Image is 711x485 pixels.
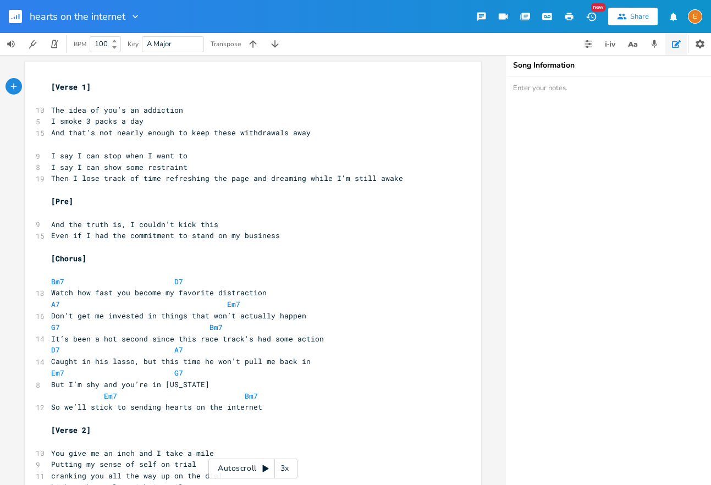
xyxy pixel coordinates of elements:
[580,7,602,26] button: New
[174,345,183,355] span: A7
[74,41,86,47] div: BPM
[210,322,223,332] span: Bm7
[147,39,172,49] span: A Major
[51,299,60,309] span: A7
[51,162,188,172] span: I say I can show some restraint
[51,356,311,366] span: Caught in his lasso, but this time he won’t pull me back in
[174,277,183,286] span: D7
[104,391,117,401] span: Em7
[688,4,702,29] button: E
[51,277,64,286] span: Bm7
[245,391,258,401] span: Bm7
[128,41,139,47] div: Key
[51,253,86,263] span: [Chorus]
[51,82,91,92] span: [Verse 1]
[30,12,125,21] span: hearts on the internet
[51,402,262,412] span: So we’ll stick to sending hearts on the internet
[51,219,218,229] span: And the truth is, I couldn’t kick this
[51,334,324,344] span: It’s been a hot second since this race track's had some action
[174,368,183,378] span: G7
[51,448,214,458] span: You give me an inch and I take a mile
[630,12,649,21] div: Share
[211,41,241,47] div: Transpose
[51,379,210,389] span: But I’m shy and you’re in [US_STATE]
[51,311,306,321] span: Don’t get me invested in things that won’t actually happen
[608,8,658,25] button: Share
[591,3,605,12] div: New
[275,459,295,478] div: 3x
[51,151,188,161] span: I say I can stop when I want to
[51,425,91,435] span: [Verse 2]
[51,459,196,469] span: Putting my sense of self on trial
[51,105,183,115] span: The idea of you’s an addiction
[51,128,311,137] span: And that’s not nearly enough to keep these withdrawals away
[51,345,60,355] span: D7
[51,116,144,126] span: I smoke 3 packs a day
[51,368,64,378] span: Em7
[51,288,267,297] span: Watch how fast you become my favorite distraction
[227,299,240,309] span: Em7
[51,173,403,183] span: Then I lose track of time refreshing the page and dreaming while I'm still awake
[208,459,297,478] div: Autoscroll
[51,471,223,481] span: cranking you all the way up on the dial
[51,196,73,206] span: [Pre]
[51,230,280,240] span: Even if I had the commitment to stand on my business
[51,322,60,332] span: G7
[688,9,702,24] div: Erin Nicolle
